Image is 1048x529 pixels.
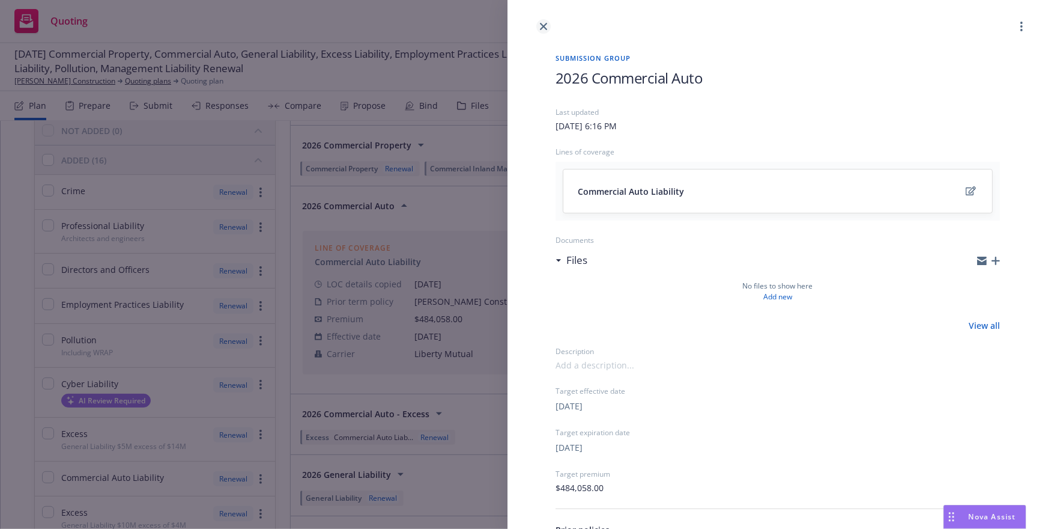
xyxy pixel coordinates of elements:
[963,184,978,198] a: edit
[556,68,702,88] span: 2026 Commercial Auto
[556,386,1000,396] div: Target effective date
[556,400,583,412] button: [DATE]
[556,427,1000,438] div: Target expiration date
[556,346,1000,356] div: Description
[556,147,1000,157] div: Lines of coverage
[969,512,1016,522] span: Nova Assist
[743,281,813,292] span: No files to show here
[536,19,551,34] a: close
[969,319,1000,332] a: View all
[556,120,617,132] div: [DATE] 6:16 PM
[556,252,587,268] div: Files
[763,292,792,302] a: Add new
[556,482,604,494] span: $484,058.00
[556,53,1000,63] span: Submission group
[1014,19,1029,34] a: more
[566,252,587,268] h3: Files
[944,506,959,528] div: Drag to move
[556,235,1000,245] div: Documents
[556,107,1000,117] div: Last updated
[556,441,583,454] button: [DATE]
[944,505,1026,529] button: Nova Assist
[578,185,684,198] span: Commercial Auto Liability
[556,469,1000,479] div: Target premium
